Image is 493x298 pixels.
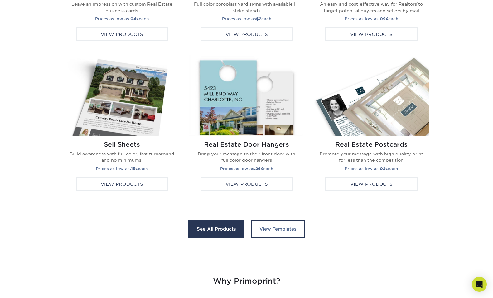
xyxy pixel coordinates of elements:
strong: .02¢ [379,166,388,171]
a: Real Estate Postcards Real Estate Postcards Promote your message with high quality print for less... [314,55,429,197]
strong: .09¢ [379,17,388,21]
p: Leave an impression with custom Real Estate business cards [69,1,175,14]
div: View Products [325,27,418,41]
div: Open Intercom Messenger [472,277,487,292]
p: An easy and cost-effective way for Realtors to target potential buyers and sellers by mail [319,1,424,14]
small: Prices as low as each [345,17,398,21]
strong: .04¢ [129,17,139,21]
strong: .15¢ [130,166,138,171]
p: Bring your message to their front door with full color door hangers [194,151,299,164]
div: View Products [325,177,418,191]
p: Promote your message with high quality print for less than the competition [319,151,424,164]
div: View Products [76,27,168,41]
img: Real Estate Sell Sheets [64,55,180,136]
small: Prices as low as each [95,17,149,21]
p: Full color coroplast yard signs with available H-stake stands [194,1,299,14]
div: View Products [76,177,168,191]
small: Prices as low as each [220,166,273,171]
div: View Products [201,177,293,191]
img: Real Estate Door Hangers [189,55,304,136]
div: View Products [201,27,293,41]
a: View Templates [251,220,305,238]
h2: Sell Sheets [69,141,175,148]
small: Prices as low as each [96,166,148,171]
p: Build awareness with full color, fast turnaround and no minimums! [69,151,175,164]
strong: $2 [256,17,261,21]
a: Real Estate Door Hangers Real Estate Door Hangers Bring your message to their front door with ful... [189,55,304,197]
h2: Why Primoprint? [64,276,429,287]
a: See All Products [188,220,244,238]
h2: Real Estate Door Hangers [194,141,299,148]
img: Real Estate Postcards [314,55,429,136]
small: Prices as low as each [222,17,271,21]
h2: Real Estate Postcards [319,141,424,148]
strong: .26¢ [254,166,263,171]
sup: ® [417,1,418,5]
a: Real Estate Sell Sheets Sell Sheets Build awareness with full color, fast turnaround and no minim... [64,55,180,197]
small: Prices as low as each [345,166,398,171]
